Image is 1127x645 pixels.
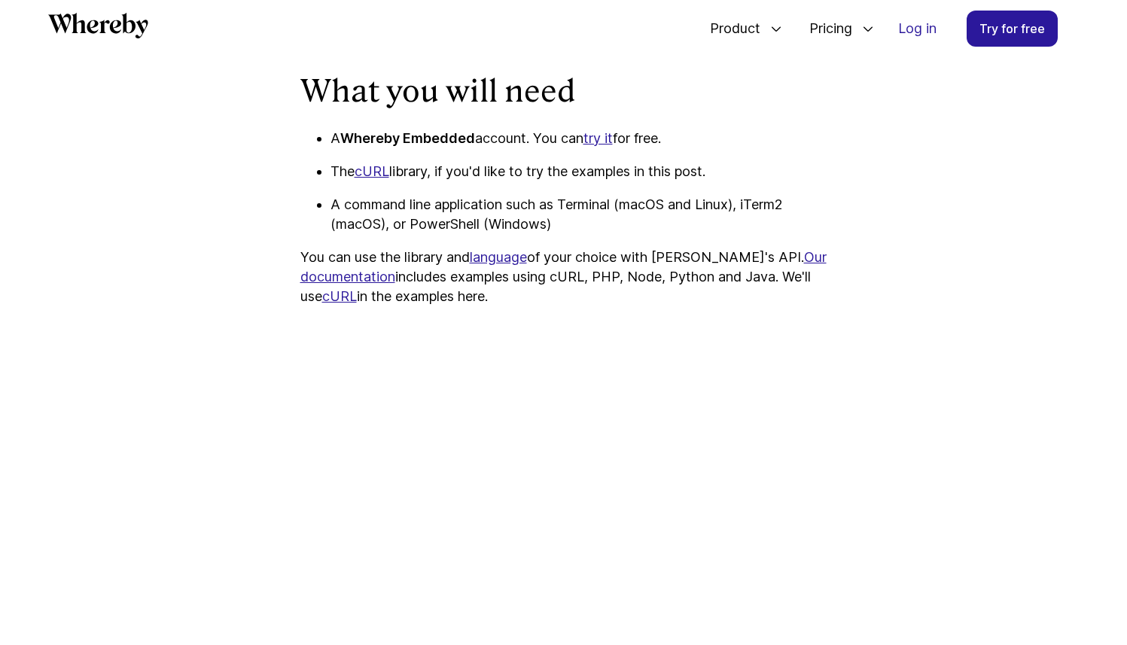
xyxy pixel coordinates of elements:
a: Try for free [967,11,1058,47]
strong: Whereby Embedded [340,130,475,146]
p: A account. You can for free. [330,129,827,148]
svg: Whereby [48,13,148,38]
a: language [470,249,527,265]
a: cURL [355,163,389,179]
a: Our documentation [300,249,827,284]
span: Product [695,4,764,53]
a: Log in [886,11,949,46]
a: cURL [322,288,357,304]
p: The library, if you'd like to try the examples in this post. [330,162,827,181]
p: You can use the library and of your choice with [PERSON_NAME]'s API. includes examples using cURL... [300,248,827,306]
p: A command line application such as Terminal (macOS and Linux), iTerm2 (macOS), or PowerShell (Win... [330,195,827,234]
h2: What you will need [300,71,827,111]
a: try it [583,130,613,146]
span: Pricing [794,4,856,53]
a: Whereby [48,13,148,44]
